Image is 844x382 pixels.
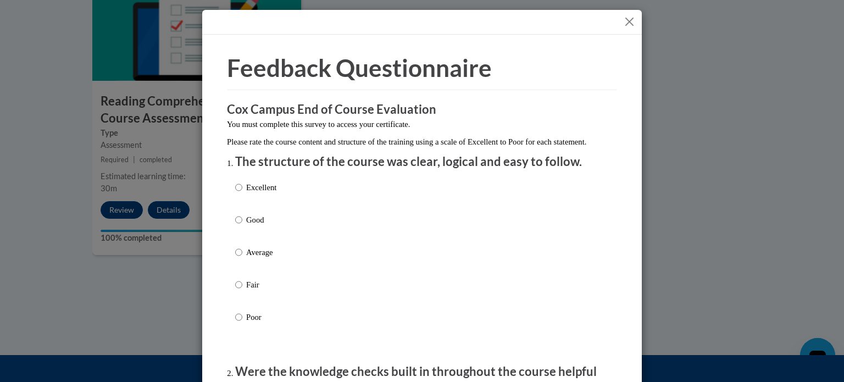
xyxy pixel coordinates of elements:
[227,101,617,118] h3: Cox Campus End of Course Evaluation
[227,53,492,82] span: Feedback Questionnaire
[235,181,242,193] input: Excellent
[235,279,242,291] input: Fair
[235,246,242,258] input: Average
[246,246,276,258] p: Average
[235,153,609,170] p: The structure of the course was clear, logical and easy to follow.
[246,181,276,193] p: Excellent
[246,214,276,226] p: Good
[235,311,242,323] input: Poor
[623,15,636,29] button: Close
[227,136,617,148] p: Please rate the course content and structure of the training using a scale of Excellent to Poor f...
[246,279,276,291] p: Fair
[246,311,276,323] p: Poor
[227,118,617,130] p: You must complete this survey to access your certificate.
[235,214,242,226] input: Good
